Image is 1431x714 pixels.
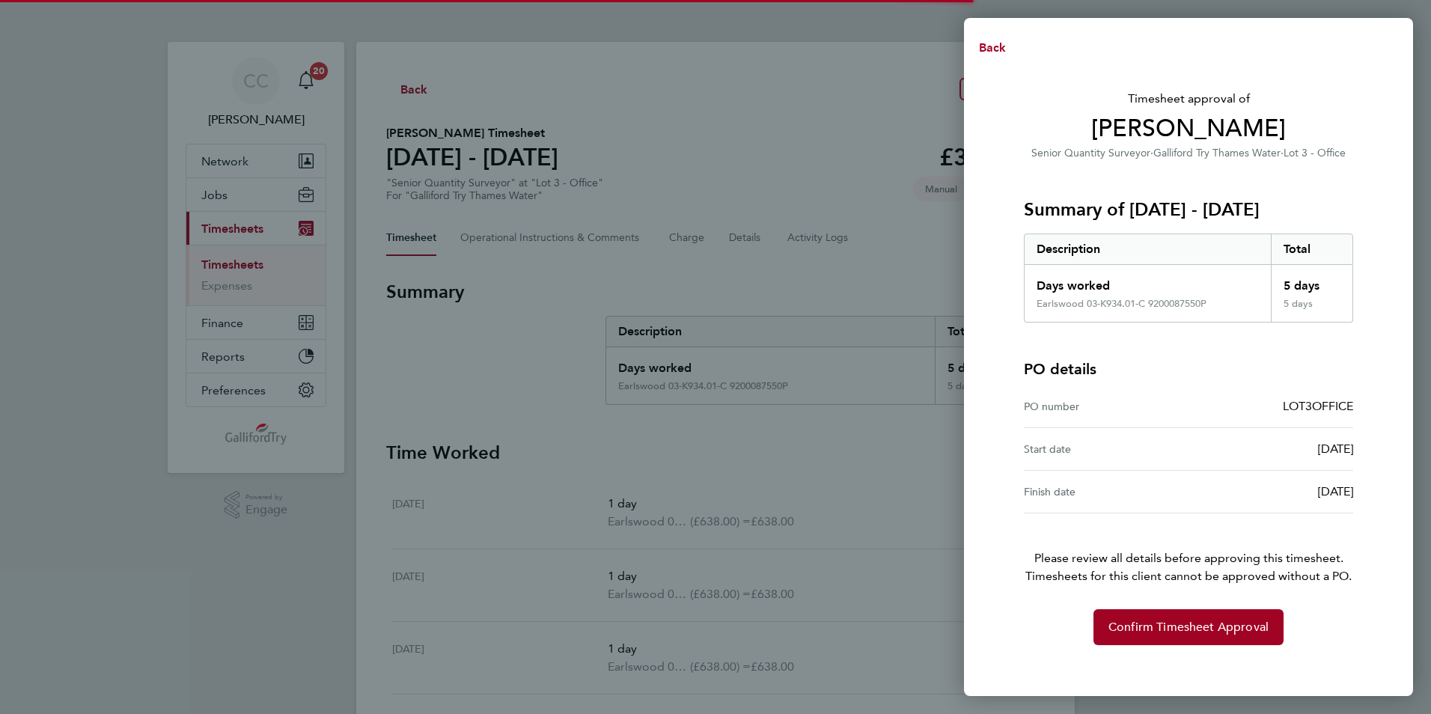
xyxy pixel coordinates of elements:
p: Please review all details before approving this timesheet. [1006,513,1371,585]
div: 5 days [1271,298,1353,322]
span: [PERSON_NAME] [1024,114,1353,144]
span: Lot 3 - Office [1284,147,1346,159]
div: Summary of 04 - 10 Aug 2025 [1024,234,1353,323]
span: LOT3OFFICE [1283,399,1353,413]
div: [DATE] [1189,440,1353,458]
span: Senior Quantity Surveyor [1031,147,1150,159]
span: Galliford Try Thames Water [1153,147,1281,159]
div: Finish date [1024,483,1189,501]
div: Description [1025,234,1271,264]
span: · [1281,147,1284,159]
button: Confirm Timesheet Approval [1093,609,1284,645]
span: Timesheets for this client cannot be approved without a PO. [1006,567,1371,585]
span: · [1150,147,1153,159]
div: PO number [1024,397,1189,415]
h3: Summary of [DATE] - [DATE] [1024,198,1353,222]
div: Total [1271,234,1353,264]
span: Back [979,40,1007,55]
button: Back [964,33,1022,63]
div: Days worked [1025,265,1271,298]
div: Start date [1024,440,1189,458]
div: 5 days [1271,265,1353,298]
span: Timesheet approval of [1024,90,1353,108]
h4: PO details [1024,358,1096,379]
div: [DATE] [1189,483,1353,501]
div: Earlswood 03-K934.01-C 9200087550P [1037,298,1206,310]
span: Confirm Timesheet Approval [1108,620,1269,635]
